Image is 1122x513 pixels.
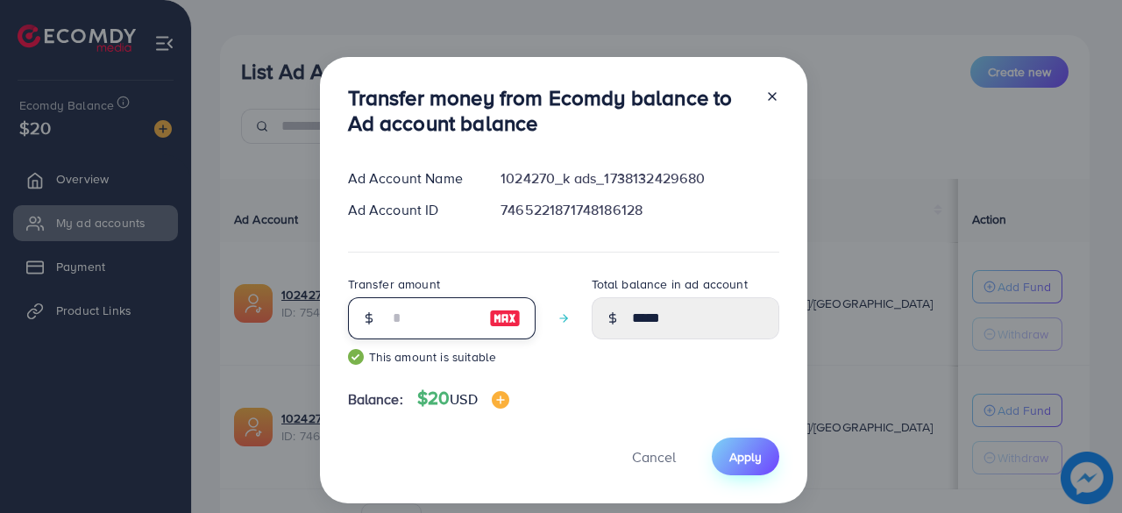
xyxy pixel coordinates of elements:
div: 7465221871748186128 [486,200,792,220]
div: 1024270_k ads_1738132429680 [486,168,792,189]
img: guide [348,349,364,365]
h4: $20 [417,388,509,410]
span: USD [450,389,477,409]
button: Cancel [610,438,698,475]
img: image [492,391,509,409]
button: Apply [712,438,779,475]
span: Cancel [632,447,676,467]
div: Ad Account ID [334,200,487,220]
label: Total balance in ad account [592,275,748,293]
img: image [489,308,521,329]
small: This amount is suitable [348,348,536,366]
span: Balance: [348,389,403,410]
label: Transfer amount [348,275,440,293]
h3: Transfer money from Ecomdy balance to Ad account balance [348,85,751,136]
span: Apply [729,448,762,466]
div: Ad Account Name [334,168,487,189]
